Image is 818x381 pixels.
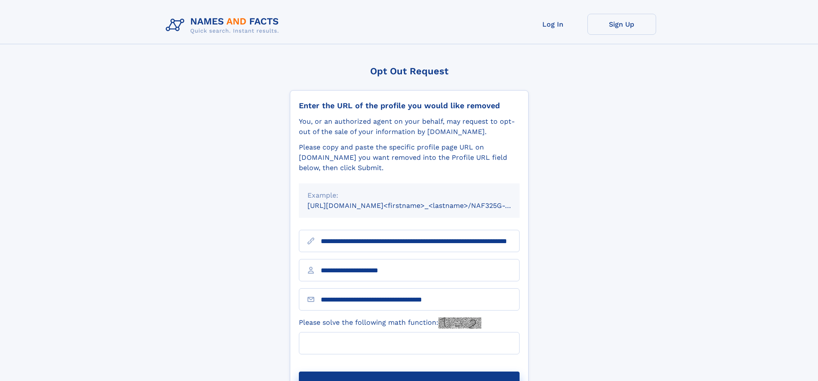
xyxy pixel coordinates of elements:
div: Please copy and paste the specific profile page URL on [DOMAIN_NAME] you want removed into the Pr... [299,142,520,173]
div: Example: [307,190,511,201]
a: Sign Up [587,14,656,35]
div: Enter the URL of the profile you would like removed [299,101,520,110]
img: Logo Names and Facts [162,14,286,37]
div: You, or an authorized agent on your behalf, may request to opt-out of the sale of your informatio... [299,116,520,137]
a: Log In [519,14,587,35]
label: Please solve the following math function: [299,317,481,329]
small: [URL][DOMAIN_NAME]<firstname>_<lastname>/NAF325G-xxxxxxxx [307,201,536,210]
div: Opt Out Request [290,66,529,76]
